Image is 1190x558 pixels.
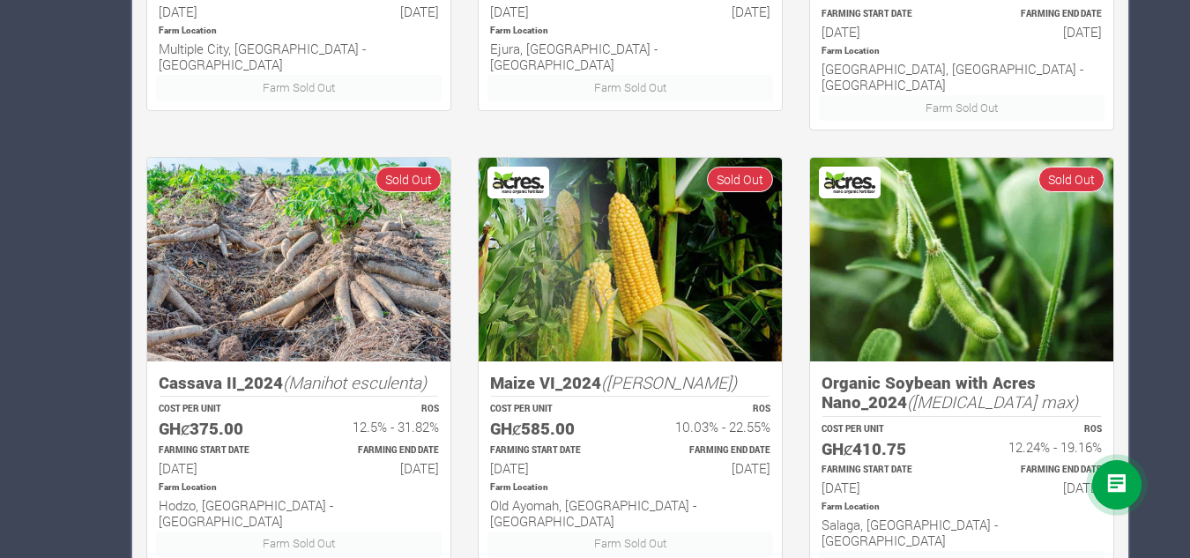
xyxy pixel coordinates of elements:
[315,419,439,435] h6: 12.5% - 31.82%
[159,4,283,19] h6: [DATE]
[822,480,946,495] h6: [DATE]
[822,464,946,477] p: Estimated Farming Start Date
[283,371,427,393] i: (Manihot esculenta)
[822,24,946,40] h6: [DATE]
[159,444,283,458] p: Estimated Farming Start Date
[159,497,439,529] h6: Hodzo, [GEOGRAPHIC_DATA] - [GEOGRAPHIC_DATA]
[822,8,946,21] p: Estimated Farming Start Date
[822,501,1102,514] p: Location of Farm
[315,403,439,416] p: ROS
[490,419,614,439] h5: GHȼ585.00
[479,158,782,361] img: growforme image
[646,460,770,476] h6: [DATE]
[822,423,946,436] p: COST PER UNIT
[159,41,439,72] h6: Multiple City, [GEOGRAPHIC_DATA] - [GEOGRAPHIC_DATA]
[490,460,614,476] h6: [DATE]
[159,460,283,476] h6: [DATE]
[646,444,770,458] p: Estimated Farming End Date
[810,158,1113,361] img: growforme image
[978,24,1102,40] h6: [DATE]
[490,25,770,38] p: Location of Farm
[978,423,1102,436] p: ROS
[646,419,770,435] h6: 10.03% - 22.55%
[822,169,878,196] img: Acres Nano
[490,497,770,529] h6: Old Ayomah, [GEOGRAPHIC_DATA] - [GEOGRAPHIC_DATA]
[978,8,1102,21] p: Estimated Farming End Date
[490,481,770,495] p: Location of Farm
[159,373,439,393] h5: Cassava II_2024
[315,4,439,19] h6: [DATE]
[978,439,1102,455] h6: 12.24% - 19.16%
[822,517,1102,548] h6: Salaga, [GEOGRAPHIC_DATA] - [GEOGRAPHIC_DATA]
[490,373,770,393] h5: Maize VI_2024
[159,25,439,38] p: Location of Farm
[822,373,1102,413] h5: Organic Soybean with Acres Nano_2024
[490,169,547,196] img: Acres Nano
[490,403,614,416] p: COST PER UNIT
[159,419,283,439] h5: GHȼ375.00
[376,167,442,192] span: Sold Out
[315,460,439,476] h6: [DATE]
[822,61,1102,93] h6: [GEOGRAPHIC_DATA], [GEOGRAPHIC_DATA] - [GEOGRAPHIC_DATA]
[707,167,773,192] span: Sold Out
[1038,167,1104,192] span: Sold Out
[822,439,946,459] h5: GHȼ410.75
[159,481,439,495] p: Location of Farm
[490,4,614,19] h6: [DATE]
[907,391,1078,413] i: ([MEDICAL_DATA] max)
[315,444,439,458] p: Estimated Farming End Date
[822,45,1102,58] p: Location of Farm
[159,403,283,416] p: COST PER UNIT
[490,41,770,72] h6: Ejura, [GEOGRAPHIC_DATA] - [GEOGRAPHIC_DATA]
[490,444,614,458] p: Estimated Farming Start Date
[646,4,770,19] h6: [DATE]
[147,158,450,361] img: growforme image
[978,464,1102,477] p: Estimated Farming End Date
[646,403,770,416] p: ROS
[978,480,1102,495] h6: [DATE]
[601,371,737,393] i: ([PERSON_NAME])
